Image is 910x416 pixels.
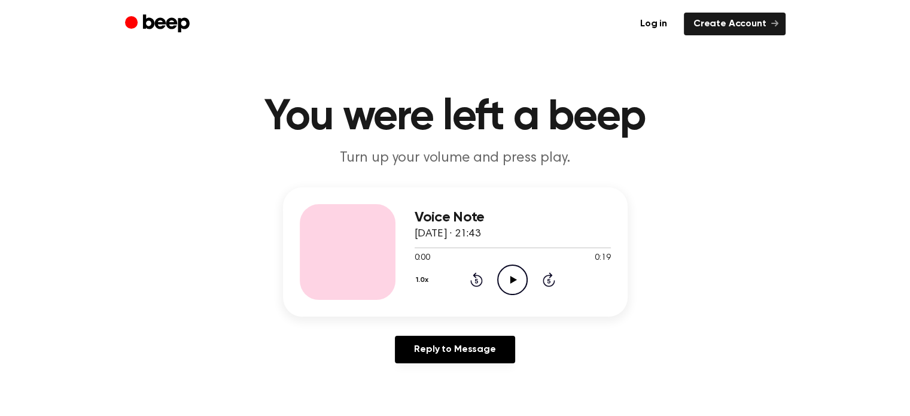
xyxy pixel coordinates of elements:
[415,252,430,265] span: 0:00
[595,252,610,265] span: 0:19
[415,209,611,226] h3: Voice Note
[415,229,480,239] span: [DATE] · 21:43
[631,13,677,35] a: Log in
[684,13,786,35] a: Create Account
[149,96,762,139] h1: You were left a beep
[125,13,193,36] a: Beep
[395,336,515,363] a: Reply to Message
[226,148,685,168] p: Turn up your volume and press play.
[415,270,433,290] button: 1.0x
